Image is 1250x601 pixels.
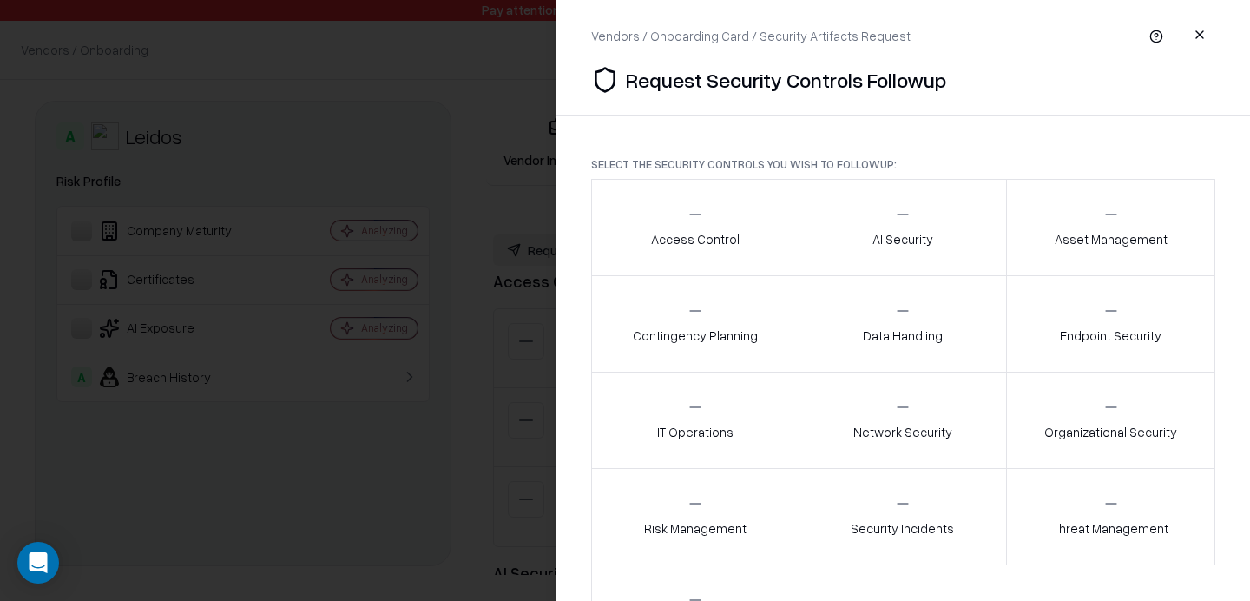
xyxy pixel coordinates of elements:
[1006,468,1215,565] button: Threat Management
[853,423,952,441] p: Network Security
[799,372,1008,469] button: Network Security
[1006,275,1215,373] button: Endpoint Security
[1055,230,1168,248] p: Asset Management
[799,468,1008,565] button: Security Incidents
[1053,519,1168,538] p: Threat Management
[591,179,799,276] button: Access Control
[863,327,943,345] p: Data Handling
[1060,327,1161,345] p: Endpoint Security
[799,179,1008,276] button: AI Security
[591,27,911,45] div: Vendors / Onboarding Card / Security Artifacts Request
[626,66,946,94] p: Request Security Controls Followup
[644,519,747,538] p: Risk Management
[591,275,799,373] button: Contingency Planning
[1006,372,1215,469] button: Organizational Security
[799,275,1008,373] button: Data Handling
[591,372,799,469] button: IT Operations
[591,157,1215,172] p: Select the security controls you wish to followup:
[1006,179,1215,276] button: Asset Management
[657,423,734,441] p: IT Operations
[851,519,954,538] p: Security Incidents
[651,230,740,248] p: Access Control
[591,468,799,565] button: Risk Management
[1044,423,1177,441] p: Organizational Security
[872,230,933,248] p: AI Security
[633,327,758,345] p: Contingency Planning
